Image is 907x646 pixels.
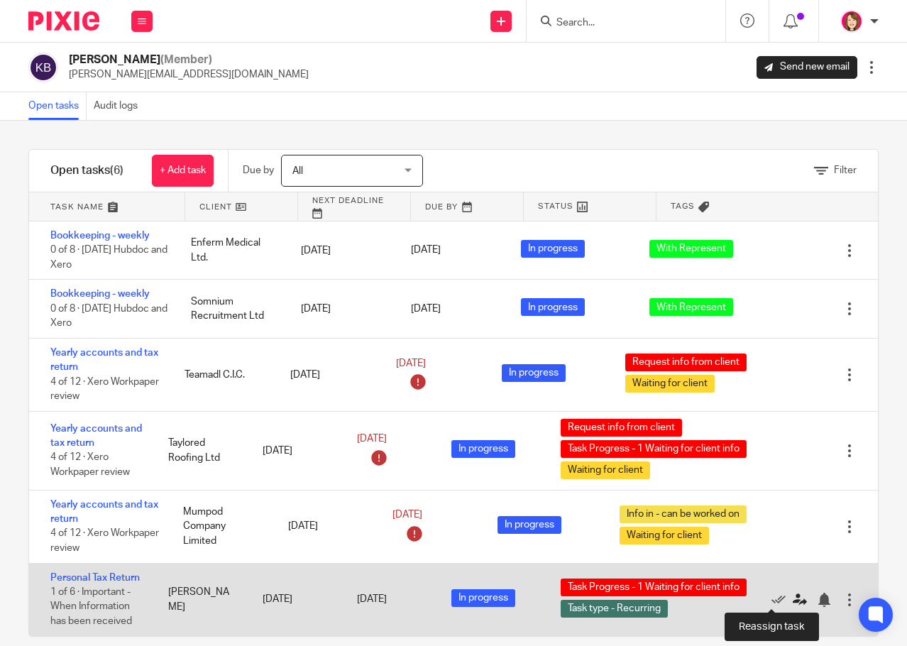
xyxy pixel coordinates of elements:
span: 0 of 8 · [DATE] Hubdoc and Xero [50,246,167,270]
span: All [292,166,303,176]
div: Somnium Recruitment Ltd [177,288,287,331]
img: svg%3E [28,53,58,82]
span: (Member) [160,54,212,65]
div: Teamadl C.I.C. [170,361,276,389]
span: Task type - Recurring [561,600,668,618]
span: (6) [110,165,123,176]
div: Enferm Medical Ltd. [177,229,287,272]
div: [DATE] [287,295,397,323]
a: Audit logs [94,92,145,120]
span: In progress [521,298,585,316]
span: In progress [502,364,566,382]
span: [DATE] [411,246,441,256]
span: In progress [498,516,561,534]
img: Katherine%20-%20Pink%20cartoon.png [840,10,863,33]
div: Taylored Roofing Ltd [154,429,248,472]
span: Task Progress - 1 Waiting for client info [561,440,747,458]
a: Yearly accounts and tax return [50,348,158,372]
a: Bookkeeping - weekly [50,231,150,241]
span: Task Progress - 1 Waiting for client info [561,579,747,596]
span: 4 of 12 · Xero Workpaper review [50,529,159,554]
span: Status [538,200,573,212]
span: Waiting for client [561,461,650,479]
div: [DATE] [248,437,343,465]
span: [DATE] [411,304,441,314]
div: [DATE] [276,361,382,389]
div: [DATE] [287,236,397,265]
input: Search [555,17,683,30]
span: 4 of 12 · Xero Workpaper review [50,377,159,402]
h2: [PERSON_NAME] [69,53,309,67]
a: Yearly accounts and tax return [50,500,158,524]
span: In progress [521,240,585,258]
div: [DATE] [274,512,379,540]
span: Waiting for client [620,527,709,544]
a: Open tasks [28,92,87,120]
a: Personal Tax Return [50,573,140,583]
img: Pixie [28,11,99,31]
a: Mark as done [771,592,793,606]
a: Send new email [757,56,857,79]
span: Tags [671,200,695,212]
span: [DATE] [392,510,422,520]
h1: Open tasks [50,163,123,178]
span: 4 of 12 · Xero Workpaper review [50,453,130,478]
a: + Add task [152,155,214,187]
span: 1 of 6 · Important - When Information has been received [50,587,132,626]
span: Request info from client [625,354,747,371]
p: Due by [243,163,274,177]
span: In progress [451,440,515,458]
div: [PERSON_NAME] [154,578,248,621]
span: With Represent [649,298,733,316]
div: Mumpod Company Limited [169,498,274,555]
span: [DATE] [396,358,426,368]
span: [DATE] [357,594,387,604]
div: [DATE] [248,585,343,613]
p: [PERSON_NAME][EMAIL_ADDRESS][DOMAIN_NAME] [69,67,309,82]
span: Filter [834,165,857,175]
span: Info in - can be worked on [620,505,747,523]
a: Bookkeeping - weekly [50,289,150,299]
span: With Represent [649,240,733,258]
span: Request info from client [561,419,682,437]
span: [DATE] [357,434,387,444]
span: In progress [451,589,515,607]
span: Waiting for client [625,375,715,393]
a: Yearly accounts and tax return [50,424,142,448]
span: 0 of 8 · [DATE] Hubdoc and Xero [50,304,167,329]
